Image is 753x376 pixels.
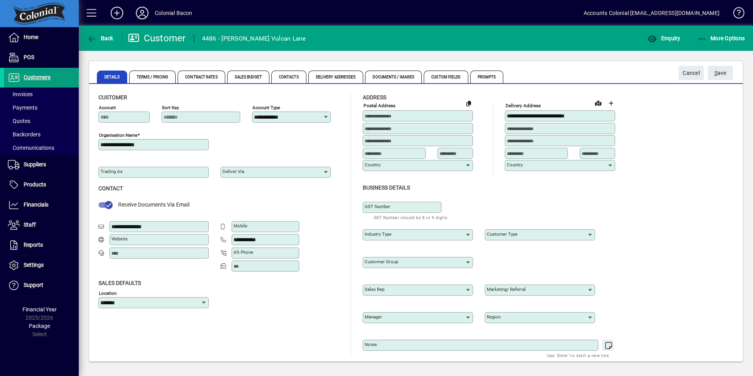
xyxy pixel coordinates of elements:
mat-label: Marketing/ Referral [487,287,526,292]
span: Support [24,282,43,288]
span: Quotes [8,118,30,124]
mat-label: Sales rep [365,287,384,292]
mat-label: Country [365,162,380,168]
button: Enquiry [645,31,682,45]
button: Back [85,31,115,45]
button: Profile [130,6,155,20]
mat-label: Industry type [365,231,391,237]
a: Support [4,275,79,295]
a: Communications [4,141,79,154]
mat-label: Location [99,290,117,296]
mat-label: Notes [365,342,377,347]
a: Suppliers [4,155,79,175]
div: 4486 - [PERSON_NAME] Vulcan Lane [202,32,306,45]
mat-label: Alt Phone [234,249,253,255]
span: Reports [24,242,43,248]
mat-label: Country [507,162,523,168]
span: Products [24,181,46,188]
span: Receive Documents Via Email [118,201,189,208]
button: Copy to Delivery address [462,97,475,110]
span: Delivery Addresses [308,71,364,83]
div: Customer [128,32,186,45]
a: View on map [592,97,605,109]
mat-label: Account Type [252,105,280,110]
span: Sales Budget [227,71,269,83]
span: Payments [8,104,37,111]
button: Choose address [605,97,617,110]
span: More Options [697,35,745,41]
a: Staff [4,215,79,235]
span: Prompts [470,71,504,83]
mat-label: Region [487,314,501,320]
mat-hint: GST Number should be 8 or 9 digits [374,213,448,222]
span: Documents / Images [365,71,422,83]
mat-label: Sort key [162,105,179,110]
mat-label: Customer group [365,259,398,264]
mat-label: Trading as [100,169,122,174]
a: Quotes [4,114,79,128]
a: Home [4,28,79,47]
span: Financial Year [22,306,57,313]
span: Contract Rates [178,71,225,83]
span: Backorders [8,131,41,138]
button: Cancel [679,66,704,80]
span: Custom Fields [424,71,468,83]
mat-label: Mobile [234,223,247,229]
button: Add [104,6,130,20]
mat-label: Website [111,236,128,242]
span: Enquiry [647,35,680,41]
a: Backorders [4,128,79,141]
a: POS [4,48,79,67]
span: Address [363,94,386,101]
span: Details [97,71,127,83]
mat-label: Organisation name [99,132,137,138]
span: Terms / Pricing [129,71,176,83]
button: More Options [695,31,747,45]
span: Home [24,34,38,40]
a: Invoices [4,87,79,101]
a: Reports [4,235,79,255]
span: Contacts [271,71,306,83]
span: S [714,70,718,76]
app-page-header-button: Back [79,31,122,45]
div: Accounts Colonial [EMAIL_ADDRESS][DOMAIN_NAME] [584,7,720,19]
span: Business details [363,184,410,191]
mat-hint: Use 'Enter' to start a new line [547,351,609,360]
mat-label: Deliver via [223,169,244,174]
a: Financials [4,195,79,215]
mat-label: Customer type [487,231,517,237]
span: ave [714,67,727,80]
span: Sales defaults [98,280,141,286]
button: Save [708,66,733,80]
span: Financials [24,201,48,208]
span: Customer [98,94,127,101]
span: POS [24,54,34,60]
mat-label: GST Number [365,204,390,209]
a: Knowledge Base [727,2,743,27]
mat-label: Account [99,105,116,110]
a: Payments [4,101,79,114]
a: Products [4,175,79,195]
mat-label: Manager [365,314,382,320]
a: Settings [4,255,79,275]
span: Settings [24,262,44,268]
span: Customers [24,74,50,80]
span: Staff [24,222,36,228]
span: Contact [98,185,123,192]
span: Back [87,35,113,41]
span: Communications [8,145,54,151]
span: Suppliers [24,161,46,168]
div: Colonial Bacon [155,7,192,19]
span: Invoices [8,91,33,97]
span: Package [29,323,50,329]
span: Cancel [683,67,700,80]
